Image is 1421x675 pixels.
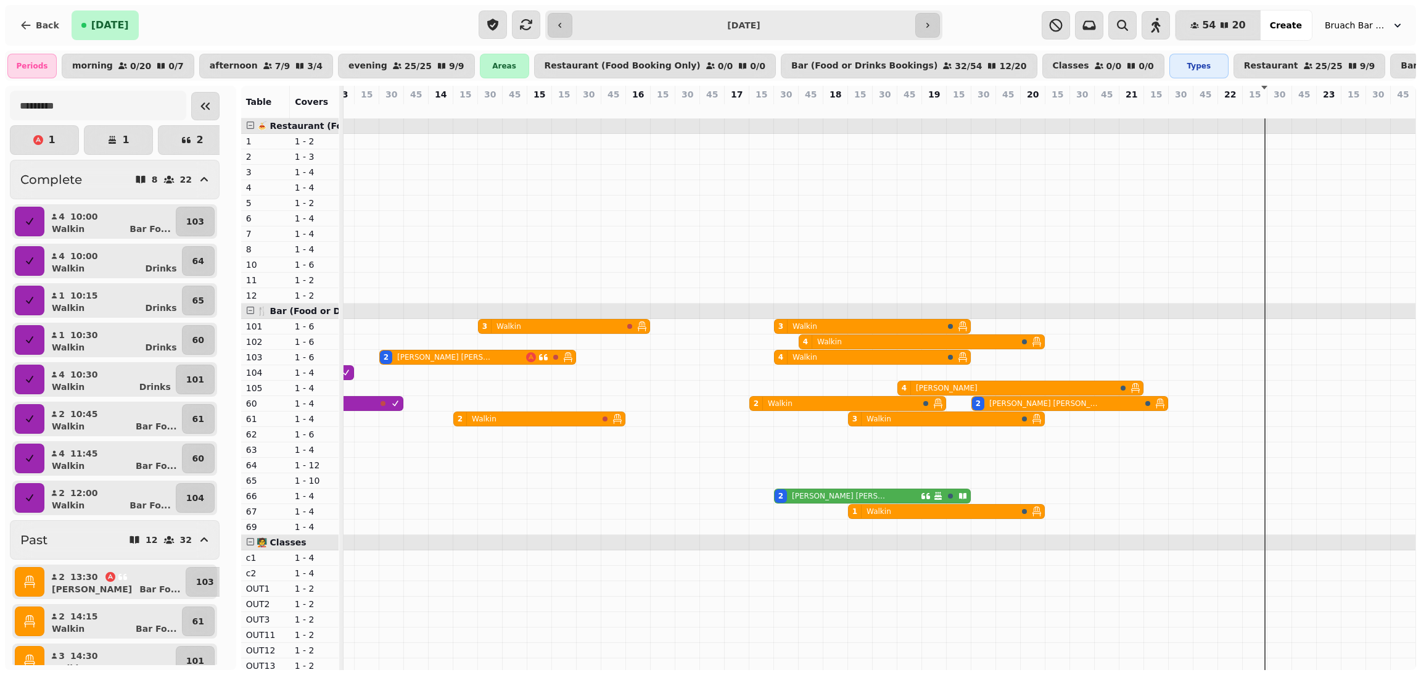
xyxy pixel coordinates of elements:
[978,88,989,101] p: 30
[362,103,372,115] p: 0
[70,250,98,262] p: 10:00
[1003,103,1013,115] p: 0
[246,428,285,441] p: 62
[70,487,98,499] p: 12:00
[295,97,328,107] span: Covers
[295,289,334,302] p: 1 - 2
[182,404,215,434] button: 61
[180,175,192,184] p: 22
[817,337,842,347] p: Walkin
[1077,103,1087,115] p: 0
[246,490,285,502] p: 66
[955,62,982,70] p: 32 / 54
[36,21,59,30] span: Back
[246,243,285,255] p: 8
[584,103,594,115] p: 0
[295,351,334,363] p: 1 - 6
[192,294,204,307] p: 65
[295,228,334,240] p: 1 - 4
[186,655,204,667] p: 101
[295,366,334,379] p: 1 - 4
[47,365,173,394] button: 410:30WalkinDrinks
[84,125,153,155] button: 1
[855,103,865,115] p: 4
[47,207,173,236] button: 410:00WalkinBar Fo...
[348,61,387,71] p: evening
[191,92,220,120] button: Collapse sidebar
[1270,21,1302,30] span: Create
[246,151,285,163] p: 2
[62,54,194,78] button: morning0/200/7
[210,61,258,71] p: afternoon
[535,103,545,115] p: 0
[130,499,170,511] p: Bar Fo ...
[246,289,285,302] p: 12
[246,166,285,178] p: 3
[176,365,215,394] button: 101
[91,20,129,30] span: [DATE]
[52,662,84,674] p: Walkin
[246,459,285,471] p: 64
[70,650,98,662] p: 14:30
[246,228,285,240] p: 7
[246,552,285,564] p: c1
[168,62,184,70] p: 0 / 7
[52,499,84,511] p: Walkin
[192,255,204,267] p: 64
[1274,88,1285,101] p: 30
[1102,103,1112,115] p: 0
[10,10,69,40] button: Back
[461,103,471,115] p: 2
[928,88,940,101] p: 19
[1201,103,1211,115] p: 0
[707,103,717,115] p: 0
[139,381,171,393] p: Drinks
[806,103,816,115] p: 4
[732,103,742,115] p: 0
[47,404,179,434] button: 210:45WalkinBar Fo...
[199,54,333,78] button: afternoon7/93/4
[1176,10,1261,40] button: 5420
[70,571,98,583] p: 13:30
[954,103,964,115] p: 0
[510,103,520,115] p: 0
[583,88,595,101] p: 30
[47,607,179,636] button: 214:15WalkinBar Fo...
[295,474,334,487] p: 1 - 10
[1260,10,1312,40] button: Create
[905,103,915,115] p: 4
[1002,88,1014,101] p: 45
[70,610,98,623] p: 14:15
[756,88,767,101] p: 15
[559,103,569,115] p: 0
[904,88,915,101] p: 45
[58,571,65,583] p: 2
[295,197,334,209] p: 1 - 2
[609,103,619,115] p: 0
[257,306,416,316] span: 🍴 Bar (Food or Drinks Bookings)
[246,444,285,456] p: 63
[1176,103,1186,115] p: 0
[146,341,177,354] p: Drinks
[295,521,334,533] p: 1 - 4
[58,250,65,262] p: 4
[361,88,373,101] p: 15
[1348,88,1359,101] p: 15
[1398,103,1408,115] p: 0
[482,321,487,331] div: 3
[246,135,285,147] p: 1
[929,103,939,115] p: 0
[1053,103,1063,115] p: 0
[1324,103,1334,115] p: 0
[435,88,447,101] p: 14
[257,537,307,547] span: 🧑‍🏫 Classes
[410,88,422,101] p: 45
[10,125,79,155] button: 1
[781,54,1037,78] button: Bar (Food or Drinks Bookings)32/5412/20
[472,414,496,424] p: Walkin
[146,262,177,275] p: Drinks
[1028,103,1038,115] p: 0
[152,175,158,184] p: 8
[58,210,65,223] p: 4
[295,444,334,456] p: 1 - 4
